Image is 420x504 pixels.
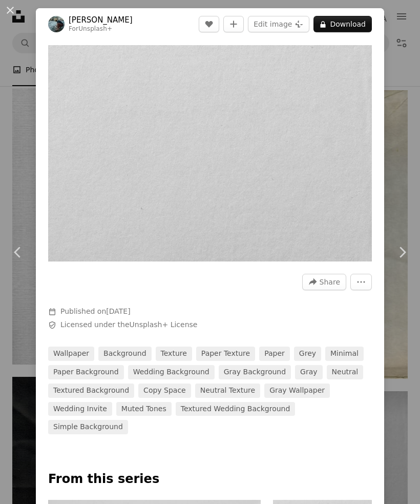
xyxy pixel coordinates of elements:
button: More Actions [350,274,372,290]
a: neutral [327,365,364,379]
button: Share this image [302,274,346,290]
a: paper [259,347,290,361]
button: Zoom in on this image [48,45,372,261]
span: Licensed under the [60,320,197,330]
a: neutral texture [195,384,260,398]
a: grey [294,347,321,361]
a: background [98,347,152,361]
a: texture [156,347,192,361]
a: paper background [48,365,124,379]
a: [PERSON_NAME] [69,15,133,25]
button: Download [313,16,372,32]
a: paper texture [196,347,255,361]
p: From this series [48,471,372,488]
a: copy space [138,384,191,398]
a: Unsplash+ [78,25,112,32]
a: simple background [48,420,128,434]
time: November 27, 2023 at 9:52:29 AM EST [106,307,130,315]
button: Edit image [248,16,309,32]
a: textured wedding background [176,402,296,416]
a: Next [384,203,420,301]
button: Like [199,16,219,32]
span: Share [320,274,340,290]
img: Go to Annie Spratt's profile [48,16,65,32]
a: gray wallpaper [264,384,330,398]
img: a black and white photo of a person on a surfboard [48,45,372,261]
a: wedding invite [48,402,112,416]
a: minimal [325,347,364,361]
a: muted tones [116,402,172,416]
button: Add to Collection [223,16,244,32]
a: wallpaper [48,347,94,361]
div: For [69,25,133,33]
a: wedding background [128,365,215,379]
a: textured background [48,384,134,398]
span: Published on [60,307,131,315]
a: gray [295,365,322,379]
a: Unsplash+ License [130,320,198,329]
a: gray background [219,365,291,379]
